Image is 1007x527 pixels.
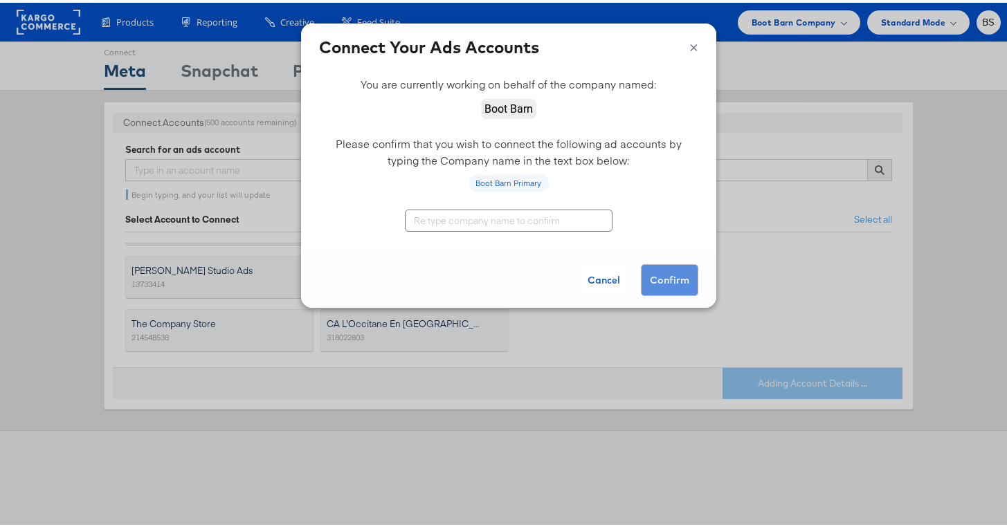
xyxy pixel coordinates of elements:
input: Re type company name to confirm [405,207,613,229]
p: Please confirm that you wish to connect the following ad accounts by typing the Company name in t... [319,133,698,166]
img: Boot Barn [481,96,536,116]
div: Boot Barn Primary [469,172,549,189]
button: Cancel [579,262,628,293]
button: × [689,33,698,53]
p: You are currently working on behalf of the company named: [319,73,698,90]
h4: Connect Your Ads Accounts [319,33,698,56]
